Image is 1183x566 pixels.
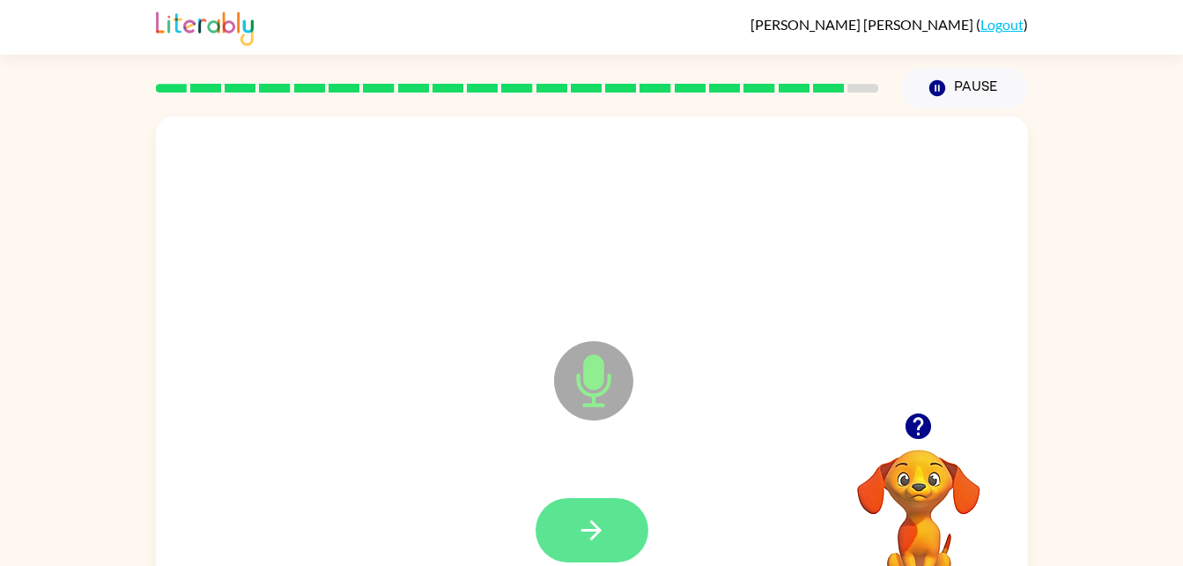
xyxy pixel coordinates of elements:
[900,68,1028,108] button: Pause
[980,16,1024,33] a: Logout
[156,7,254,46] img: Literably
[750,16,1028,33] div: ( )
[750,16,976,33] span: [PERSON_NAME] [PERSON_NAME]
